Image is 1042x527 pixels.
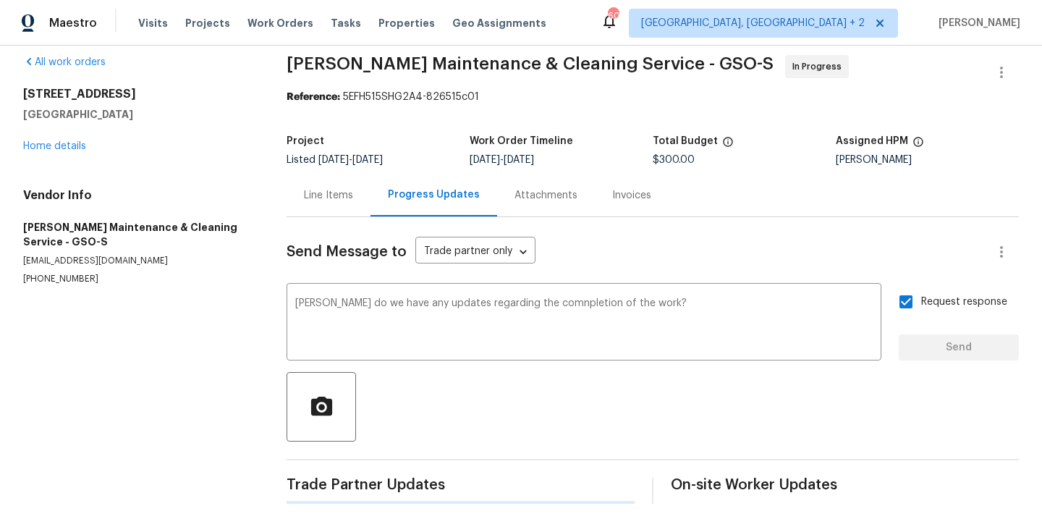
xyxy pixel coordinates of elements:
span: The total cost of line items that have been proposed by Opendoor. This sum includes line items th... [722,136,734,155]
h5: Total Budget [653,136,718,146]
span: Request response [921,295,1007,310]
span: [DATE] [318,155,349,165]
span: Work Orders [247,16,313,30]
span: Send Message to [287,245,407,259]
h5: Work Order Timeline [470,136,573,146]
span: [DATE] [504,155,534,165]
span: [DATE] [470,155,500,165]
span: On-site Worker Updates [671,478,1019,492]
span: - [318,155,383,165]
span: Trade Partner Updates [287,478,635,492]
span: Listed [287,155,383,165]
span: [DATE] [352,155,383,165]
div: 5EFH515SHG2A4-826515c01 [287,90,1019,104]
span: Properties [378,16,435,30]
span: Tasks [331,18,361,28]
h5: Assigned HPM [836,136,908,146]
h5: [GEOGRAPHIC_DATA] [23,107,252,122]
p: [PHONE_NUMBER] [23,273,252,285]
span: [PERSON_NAME] Maintenance & Cleaning Service - GSO-S [287,55,774,72]
a: Home details [23,141,86,151]
h5: Project [287,136,324,146]
span: The hpm assigned to this work order. [912,136,924,155]
span: - [470,155,534,165]
span: [PERSON_NAME] [933,16,1020,30]
span: In Progress [792,59,847,74]
a: All work orders [23,57,106,67]
span: Projects [185,16,230,30]
p: [EMAIL_ADDRESS][DOMAIN_NAME] [23,255,252,267]
div: Progress Updates [388,187,480,202]
div: [PERSON_NAME] [836,155,1019,165]
div: Invoices [612,188,651,203]
span: $300.00 [653,155,695,165]
div: Attachments [514,188,577,203]
div: Line Items [304,188,353,203]
div: 60 [608,9,618,23]
b: Reference: [287,92,340,102]
textarea: [PERSON_NAME] do we have any updates regarding the comnpletion of the work? [295,298,873,349]
h2: [STREET_ADDRESS] [23,87,252,101]
h5: [PERSON_NAME] Maintenance & Cleaning Service - GSO-S [23,220,252,249]
span: [GEOGRAPHIC_DATA], [GEOGRAPHIC_DATA] + 2 [641,16,865,30]
span: Maestro [49,16,97,30]
span: Geo Assignments [452,16,546,30]
div: Trade partner only [415,240,535,264]
span: Visits [138,16,168,30]
h4: Vendor Info [23,188,252,203]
